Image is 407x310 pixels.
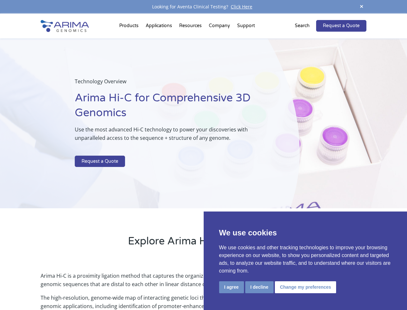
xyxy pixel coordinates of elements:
button: Change my preferences [275,281,336,293]
h1: Arima Hi-C for Comprehensive 3D Genomics [75,91,267,125]
button: I decline [245,281,274,293]
a: Click Here [228,4,255,10]
p: Arima Hi-C is a proximity ligation method that captures the organizational structure of chromatin... [41,272,366,294]
p: We use cookies and other tracking technologies to improve your browsing experience on our website... [219,244,392,275]
button: I agree [219,281,244,293]
p: We use cookies [219,227,392,239]
p: Technology Overview [75,77,267,91]
p: Search [295,22,310,30]
img: Arima-Genomics-logo [41,20,89,32]
h2: Explore Arima Hi-C Technology [41,234,366,253]
a: Request a Quote [75,156,125,167]
p: Use the most advanced Hi-C technology to power your discoveries with unparalleled access to the s... [75,125,267,147]
div: Looking for Aventa Clinical Testing? [41,3,366,11]
a: Request a Quote [316,20,366,32]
